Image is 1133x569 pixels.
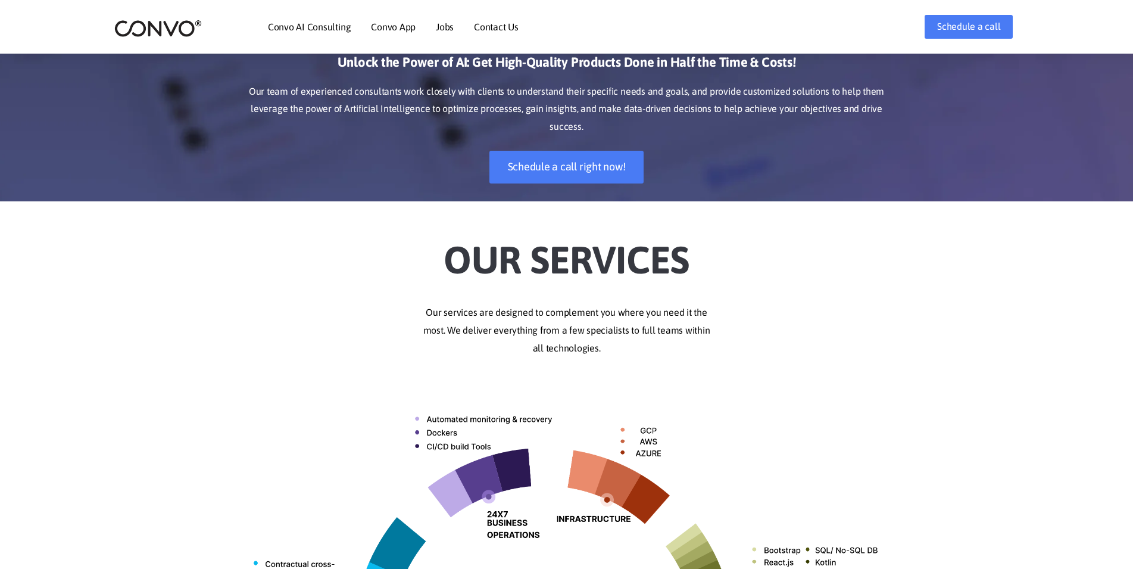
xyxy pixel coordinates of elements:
a: Convo App [371,22,416,32]
a: Schedule a call right now! [489,151,644,184]
a: Convo AI Consulting [268,22,351,32]
img: logo_2.png [114,19,202,38]
a: Contact Us [474,22,519,32]
a: Jobs [436,22,454,32]
a: Schedule a call [925,15,1013,39]
h2: Our Services [236,219,897,286]
p: Our team of experienced consultants work closely with clients to understand their specific needs ... [236,83,897,136]
h3: Unlock the Power of AI: Get High-Quality Products Done in Half the Time & Costs! [236,54,897,80]
p: Our services are designed to complement you where you need it the most. We deliver everything fro... [236,304,897,357]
